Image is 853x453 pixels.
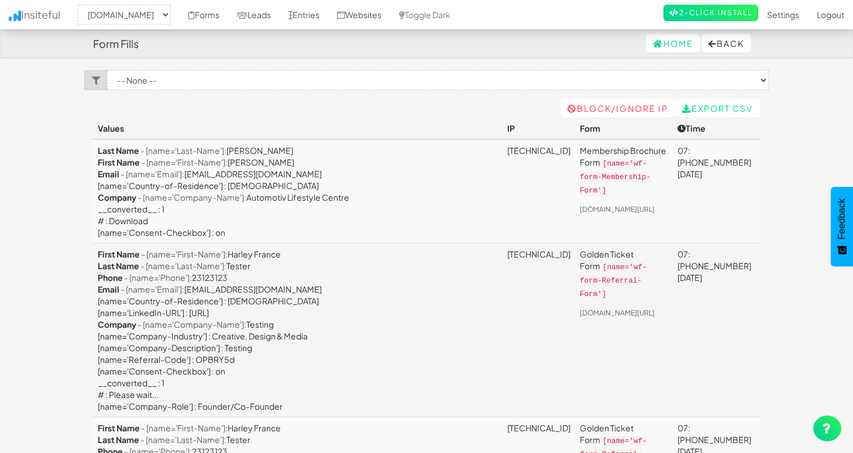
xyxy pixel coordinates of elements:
[663,5,758,21] a: 2-Click Install
[98,169,119,179] a: Email
[560,99,675,118] a: Block/Ignore IP
[137,192,246,203] span: - [name='Company-Name']:
[140,260,226,271] span: - [name='Last-Name']:
[93,38,139,50] h4: Form Fills
[98,284,119,294] a: Email
[507,145,570,156] a: [TECHNICAL_ID]
[141,249,228,259] span: - [name='First-Name']:
[837,198,847,239] span: Feedback
[575,118,673,139] th: Form
[137,319,246,330] span: - [name='Company-Name']:
[140,145,226,156] span: - [name='Last-Name']:
[141,157,228,167] span: - [name='First-Name']:
[93,118,503,139] th: Values
[98,260,139,271] a: Last Name
[701,34,751,53] button: Back
[9,11,21,21] img: icon.png
[673,118,760,139] th: Time
[580,205,655,214] a: [DOMAIN_NAME][URL]
[124,272,192,283] span: - [name='Phone']:
[673,243,760,417] td: 07:[PHONE_NUMBER][DATE]
[98,423,140,433] a: First Name
[98,319,136,330] a: Company
[675,99,760,118] a: Export CSV
[646,34,700,53] a: Home
[93,139,503,243] td: [PERSON_NAME] [PERSON_NAME] [EMAIL_ADDRESS][DOMAIN_NAME] [name='Country-of-Residence'] : [DEMOGRA...
[503,118,575,139] th: IP
[121,169,184,179] span: - [name='Email']:
[98,145,139,156] a: Last Name
[507,249,570,259] a: [TECHNICAL_ID]
[121,284,184,294] span: - [name='Email']:
[580,145,668,197] p: Membership Brochure Form
[580,248,668,300] p: Golden Ticket Form
[140,434,226,445] span: - [name='Last-Name']:
[580,159,651,196] code: [name='wf-form-Membership-Form']
[98,272,123,283] a: Phone
[507,423,570,433] a: [TECHNICAL_ID]
[93,243,503,417] td: Harley France Tester 23123123 [EMAIL_ADDRESS][DOMAIN_NAME] [name='Country-of-Residence'] : [DEMOG...
[580,308,655,317] a: [DOMAIN_NAME][URL]
[141,423,228,433] span: - [name='First-Name']:
[98,157,140,167] a: First Name
[98,192,136,203] a: Company
[98,249,140,259] a: First Name
[98,434,139,445] a: Last Name
[673,139,760,243] td: 07:[PHONE_NUMBER][DATE]
[580,262,647,300] code: [name='wf-form-Referral-Form']
[831,187,853,266] button: Feedback - Show survey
